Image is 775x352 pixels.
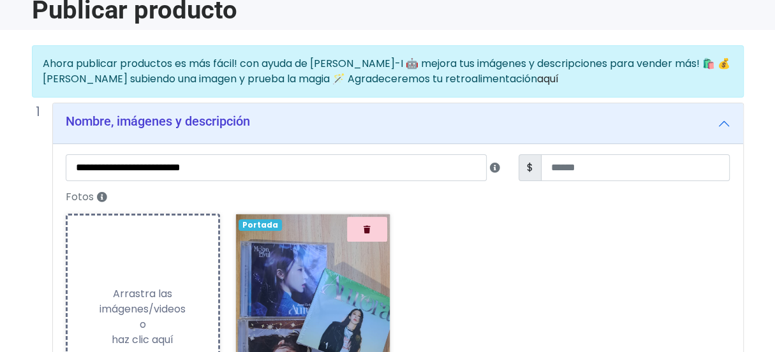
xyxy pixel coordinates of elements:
span: Ahora publicar productos es más fácil! con ayuda de [PERSON_NAME]-I 🤖 mejora tus imágenes y descr... [43,56,730,86]
button: Nombre, imágenes y descripción [53,103,743,144]
a: aquí [537,71,559,86]
button: Quitar [347,217,387,242]
label: Fotos [58,186,738,209]
span: $ [519,154,542,181]
div: Arrastra las imágenes/videos o haz clic aquí [68,286,219,348]
h5: Nombre, imágenes y descripción [66,114,250,129]
span: Portada [239,219,282,231]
